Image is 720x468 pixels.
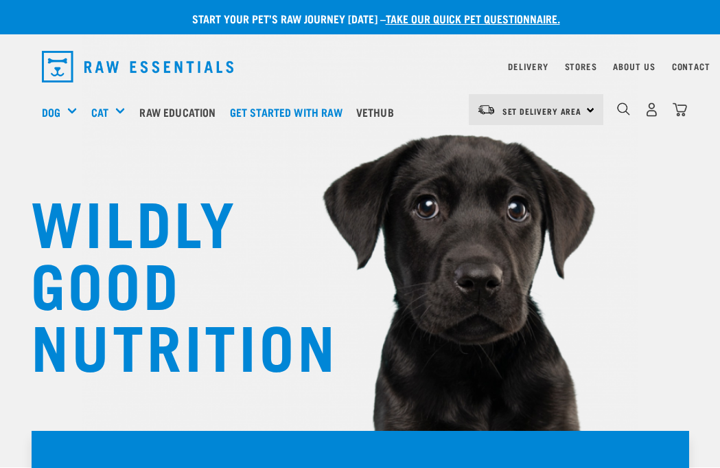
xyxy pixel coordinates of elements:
a: Dog [42,104,60,120]
a: Vethub [353,85,404,140]
a: Cat [91,104,108,120]
a: Get started with Raw [227,85,353,140]
a: Delivery [508,64,548,69]
nav: dropdown navigation [31,45,690,88]
a: Raw Education [136,85,226,140]
img: Raw Essentials Logo [42,51,234,82]
img: home-icon-1@2x.png [617,102,630,115]
a: About Us [613,64,655,69]
span: Set Delivery Area [502,109,582,113]
img: user.png [644,102,659,117]
a: Stores [565,64,597,69]
img: home-icon@2x.png [673,102,687,117]
a: take our quick pet questionnaire. [386,15,560,21]
h1: WILDLY GOOD NUTRITION [31,189,305,375]
img: van-moving.png [477,104,496,116]
a: Contact [672,64,710,69]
